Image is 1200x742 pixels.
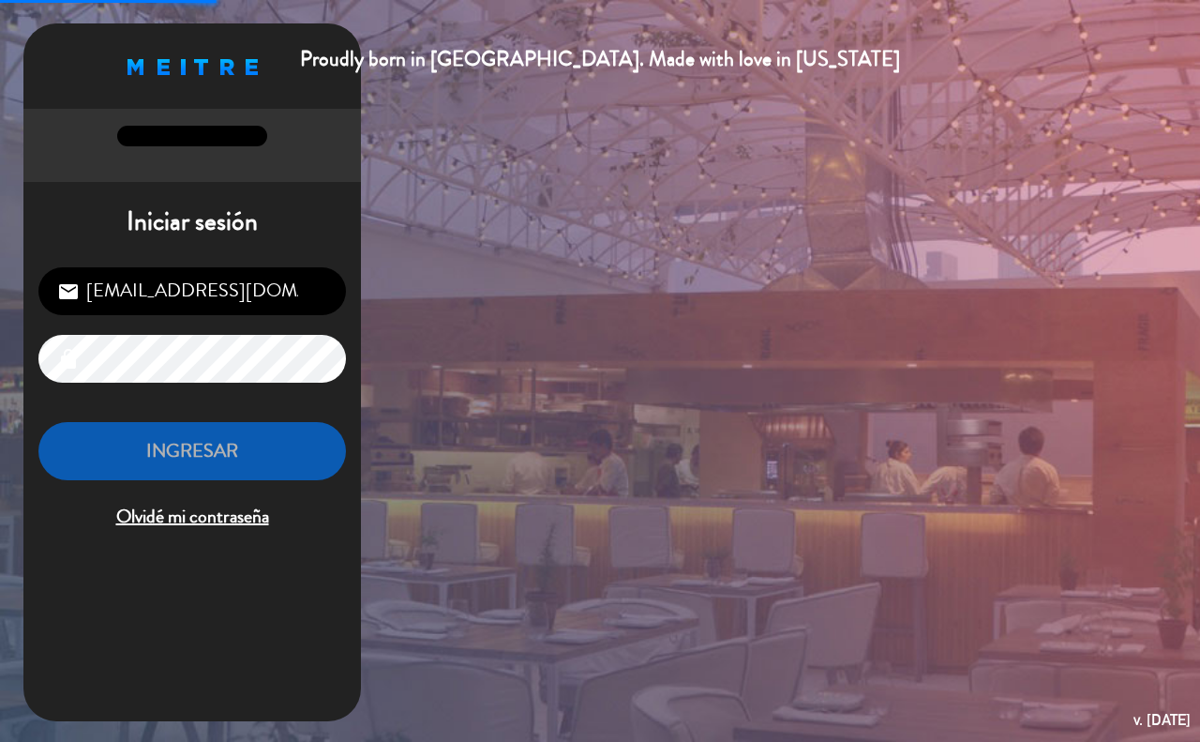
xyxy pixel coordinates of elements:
button: INGRESAR [38,422,346,481]
i: email [57,280,80,303]
input: Correo Electrónico [38,267,346,315]
i: lock [57,348,80,371]
h1: Iniciar sesión [23,206,361,238]
div: v. [DATE] [1133,707,1191,733]
span: Olvidé mi contraseña [38,502,346,533]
